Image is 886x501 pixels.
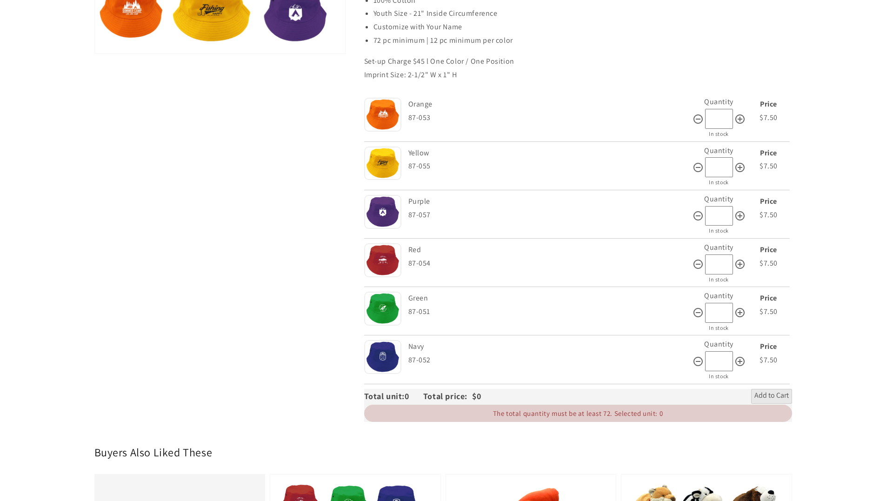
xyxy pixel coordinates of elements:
div: 87-051 [408,305,693,319]
label: Quantity [704,291,733,301]
div: 87-054 [408,257,693,270]
p: Set-up Charge $45 l One Color / One Position [364,55,792,68]
div: The total quantity must be at least 72. Selected unit: 0 [364,405,792,422]
label: Quantity [704,194,733,204]
div: Orange [408,98,690,111]
div: In stock [693,177,746,187]
span: Add to Cart [754,391,789,402]
label: Quantity [704,146,733,155]
div: In stock [693,226,746,236]
div: In stock [693,371,746,381]
div: In stock [693,323,746,333]
li: 72 pc minimum | 12 pc minimum per color [373,34,792,47]
label: Quantity [704,339,733,349]
li: Youth Size - 21" Inside Circumference [373,7,792,20]
img: Red [364,243,401,277]
div: Total unit: Total price: [364,389,472,404]
div: Price [748,147,790,160]
div: 87-053 [408,111,693,125]
img: Navy [364,340,401,374]
span: $7.50 [759,258,778,268]
img: Green [364,292,401,326]
div: Price [748,195,790,208]
span: $7.50 [759,355,778,365]
li: Customize with Your Name [373,20,792,34]
span: $0 [472,391,481,401]
h2: Buyers Also Liked These [94,445,792,460]
div: Price [748,98,790,111]
div: Price [748,243,790,257]
div: Navy [408,340,690,354]
button: Add to Cart [751,389,792,404]
span: $7.50 [759,113,778,122]
img: Orange [364,98,401,132]
label: Quantity [704,242,733,252]
span: $7.50 [759,161,778,171]
div: 87-052 [408,354,693,367]
div: 87-057 [408,208,693,222]
img: Purple [364,195,401,229]
span: 0 [405,391,423,401]
div: Price [748,340,790,354]
div: Yellow [408,147,690,160]
span: $7.50 [759,307,778,316]
label: Quantity [704,97,733,107]
div: Red [408,243,690,257]
div: Green [408,292,690,305]
div: Price [748,292,790,305]
div: In stock [693,129,746,139]
div: In stock [693,274,746,285]
img: Yellow [364,147,401,180]
span: $7.50 [759,210,778,220]
div: Purple [408,195,690,208]
div: 87-055 [408,160,693,173]
p: Imprint Size: 2-1/2" W x 1" H [364,68,792,82]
